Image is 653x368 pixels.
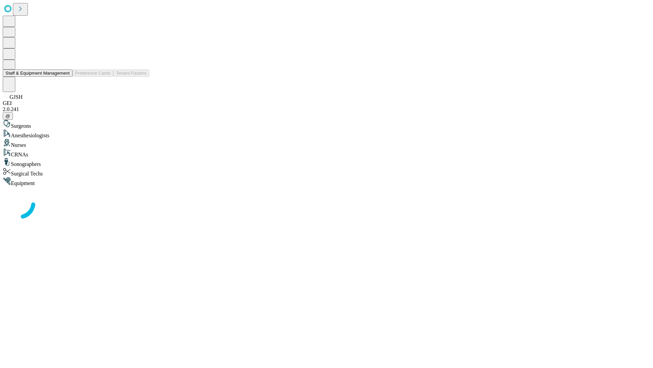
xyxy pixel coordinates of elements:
[3,106,650,112] div: 2.0.241
[3,158,650,167] div: Sonographers
[10,94,22,100] span: GJSH
[3,100,650,106] div: GEI
[72,70,113,77] button: Preference Cards
[113,70,149,77] button: Tenant Params
[3,167,650,177] div: Surgical Techs
[3,129,650,139] div: Anesthesiologists
[3,177,650,186] div: Equipment
[3,148,650,158] div: CRNAs
[3,120,650,129] div: Surgeons
[5,113,10,119] span: @
[3,139,650,148] div: Nurses
[3,70,72,77] button: Staff & Equipment Management
[3,112,13,120] button: @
